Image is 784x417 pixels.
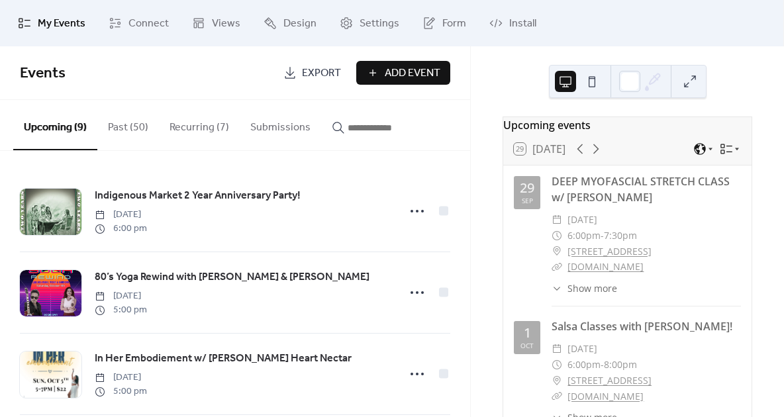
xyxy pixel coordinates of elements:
span: [DATE] [567,341,597,357]
a: Install [479,5,546,41]
span: Export [302,66,341,81]
span: 80’s Yoga Rewind with [PERSON_NAME] & [PERSON_NAME] [95,269,369,285]
div: Oct [520,342,534,349]
div: ​ [552,357,562,373]
div: ​ [552,341,562,357]
span: 8:00pm [604,357,637,373]
div: ​ [552,281,562,295]
a: [DOMAIN_NAME] [567,260,644,273]
div: ​ [552,212,562,228]
button: Submissions [240,100,321,149]
span: - [601,228,604,244]
div: Sep [522,197,533,204]
span: 6:00 pm [95,222,147,236]
a: 80’s Yoga Rewind with [PERSON_NAME] & [PERSON_NAME] [95,269,369,286]
span: Add Event [385,66,440,81]
span: [DATE] [567,212,597,228]
div: ​ [552,228,562,244]
a: [STREET_ADDRESS] [567,373,652,389]
span: Show more [567,281,617,295]
a: Connect [99,5,179,41]
div: ​ [552,389,562,404]
span: Views [212,16,240,32]
span: My Events [38,16,85,32]
a: Export [273,61,351,85]
span: Connect [128,16,169,32]
a: DEEP MYOFASCIAL STRETCH CLASS w/ [PERSON_NAME] [552,174,730,205]
span: 6:00pm [567,357,601,373]
a: Salsa Classes with [PERSON_NAME]! [552,319,732,334]
button: ​Show more [552,281,617,295]
span: 5:00 pm [95,385,147,398]
span: [DATE] [95,371,147,385]
a: Indigenous Market 2 Year Anniversary Party! [95,187,301,205]
span: [DATE] [95,208,147,222]
span: Design [283,16,317,32]
span: Indigenous Market 2 Year Anniversary Party! [95,188,301,204]
div: ​ [552,373,562,389]
a: [DOMAIN_NAME] [567,390,644,402]
a: Design [254,5,326,41]
span: 5:00 pm [95,303,147,317]
span: In Her Embodiement w/ [PERSON_NAME] Heart Nectar [95,351,352,367]
button: Add Event [356,61,450,85]
span: Settings [360,16,399,32]
span: - [601,357,604,373]
a: My Events [8,5,95,41]
a: In Her Embodiement w/ [PERSON_NAME] Heart Nectar [95,350,352,367]
span: [DATE] [95,289,147,303]
a: Views [182,5,250,41]
button: Past (50) [97,100,159,149]
button: Recurring (7) [159,100,240,149]
span: Events [20,59,66,88]
span: Install [509,16,536,32]
div: 29 [520,181,534,195]
button: Upcoming (9) [13,100,97,150]
div: Upcoming events [503,117,752,133]
a: Form [413,5,476,41]
span: 7:30pm [604,228,637,244]
span: Form [442,16,466,32]
div: 1 [524,326,531,340]
div: ​ [552,244,562,259]
a: [STREET_ADDRESS] [567,244,652,259]
div: ​ [552,259,562,275]
a: Settings [330,5,409,41]
span: 6:00pm [567,228,601,244]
